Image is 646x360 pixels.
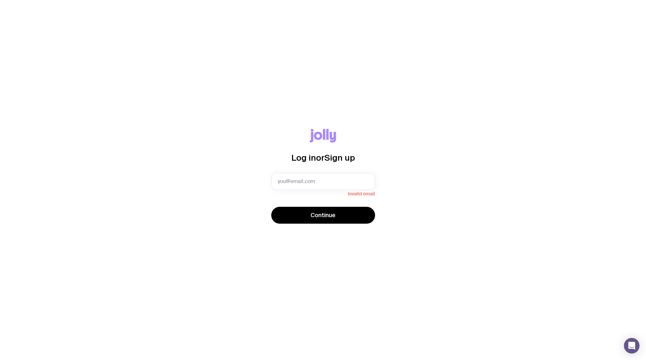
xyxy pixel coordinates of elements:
div: Open Intercom Messenger [624,338,640,354]
button: Continue [271,207,375,224]
span: Log in [291,153,316,162]
span: Continue [311,211,335,219]
span: or [316,153,324,162]
span: Invalid email [271,190,375,196]
span: Sign up [324,153,355,162]
input: you@email.com [271,173,375,190]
